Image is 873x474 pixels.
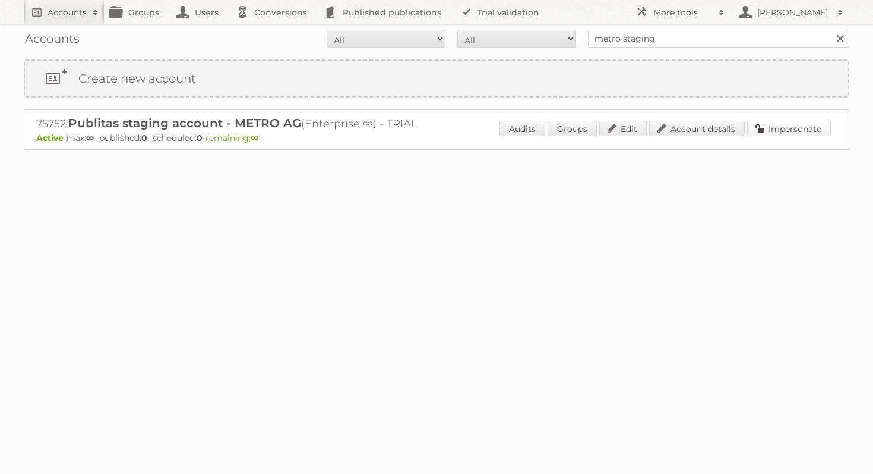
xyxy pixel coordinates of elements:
[141,133,147,143] strong: 0
[36,116,452,131] h2: 75752: (Enterprise ∞) - TRIAL
[48,7,87,18] h2: Accounts
[205,133,258,143] span: remaining:
[754,7,831,18] h2: [PERSON_NAME]
[649,121,745,136] a: Account details
[36,133,67,143] span: Active
[653,7,713,18] h2: More tools
[599,121,647,136] a: Edit
[499,121,545,136] a: Audits
[68,116,301,130] span: Publitas staging account - METRO AG
[747,121,831,136] a: Impersonate
[548,121,597,136] a: Groups
[36,133,837,143] p: max: - published: - scheduled: -
[86,133,94,143] strong: ∞
[25,61,848,96] a: Create new account
[197,133,203,143] strong: 0
[251,133,258,143] strong: ∞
